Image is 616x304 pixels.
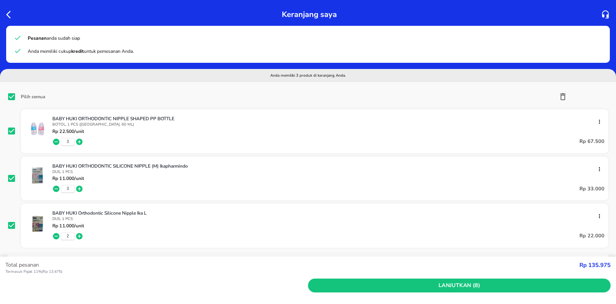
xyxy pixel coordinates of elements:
[52,223,84,228] p: Rp 11.000 /unit
[25,116,50,141] img: BABY HUKI ORTHODONTIC NIPPLE SHAPED PP BOTTLE
[579,137,604,146] p: Rp 67.500
[25,163,50,188] img: BABY HUKI ORTHODONTIC SILICONE NIPPLE (M) Ikapharmindo
[52,116,598,122] p: BABY HUKI ORTHODONTIC NIPPLE SHAPED PP BOTTLE
[52,216,604,222] p: DUS, 1 PCS
[52,169,604,175] p: DUS, 1 PCS
[52,163,598,169] p: BABY HUKI ORTHODONTIC SILICONE NIPPLE (M) Ikapharmindo
[579,261,611,269] strong: Rp 135.975
[52,176,84,181] p: Rp 11.000 /unit
[52,122,604,127] p: BOTOL, 1 PCS ([GEOGRAPHIC_DATA]. 60 ML)
[579,232,604,241] p: Rp 22.000
[67,186,69,191] button: 3
[52,210,598,216] p: BABY HUKI Orthodontic Silicone Nipple Ika L
[67,139,69,144] button: 3
[579,184,604,193] p: Rp 33.000
[28,48,134,54] span: Anda memiliki cukup untuk pemesanan Anda.
[21,94,45,100] div: Pilih semua
[25,210,50,235] img: BABY HUKI Orthodontic Silicone Nipple Ika L
[282,8,337,21] p: Keranjang saya
[5,261,579,269] p: Total pesanan
[311,281,608,291] span: Lanjutkan (8)
[28,35,80,41] span: anda sudah siap
[67,233,69,239] button: 2
[71,48,84,54] strong: kredit
[308,279,611,293] button: Lanjutkan (8)
[5,269,579,275] p: Termasuk Pajak 11% ( Rp 13.475 )
[52,129,84,134] p: Rp 22.500 /unit
[28,35,47,41] strong: Pesanan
